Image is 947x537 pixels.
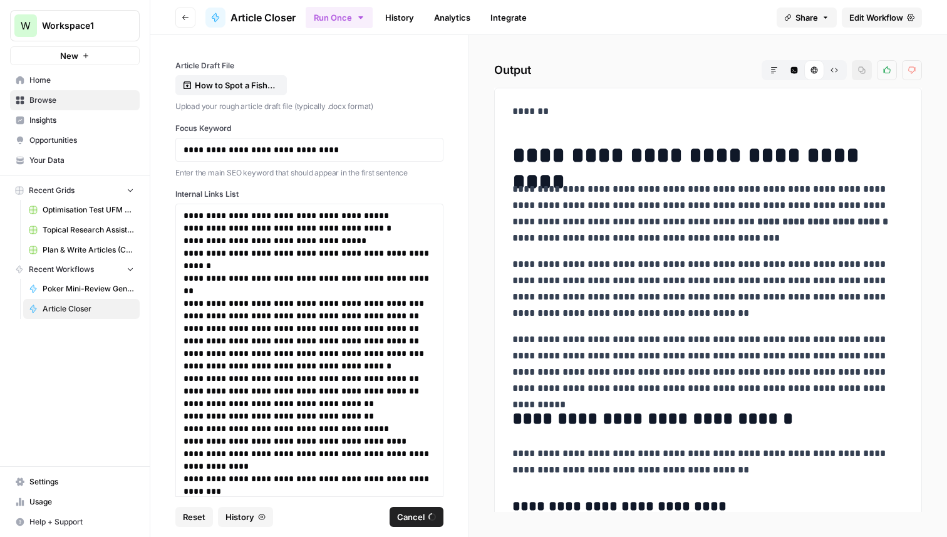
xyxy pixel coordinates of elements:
[427,8,478,28] a: Analytics
[183,511,205,523] span: Reset
[175,123,443,134] label: Focus Keyword
[10,512,140,532] button: Help + Support
[494,60,922,80] h2: Output
[175,75,287,95] button: How to Spot a Fish in Online Poker.docx
[10,260,140,279] button: Recent Workflows
[777,8,837,28] button: Share
[29,155,134,166] span: Your Data
[10,110,140,130] a: Insights
[205,8,296,28] a: Article Closer
[23,200,140,220] a: Optimisation Test UFM Grid
[43,303,134,315] span: Article Closer
[10,181,140,200] button: Recent Grids
[175,60,443,71] label: Article Draft File
[175,189,443,200] label: Internal Links List
[10,492,140,512] a: Usage
[842,8,922,28] a: Edit Workflow
[10,150,140,170] a: Your Data
[10,130,140,150] a: Opportunities
[29,115,134,126] span: Insights
[43,224,134,236] span: Topical Research Assistant
[230,10,296,25] span: Article Closer
[378,8,422,28] a: History
[43,244,134,256] span: Plan & Write Articles (COM)
[29,95,134,106] span: Browse
[195,79,275,91] p: How to Spot a Fish in Online Poker.docx
[23,279,140,299] a: Poker Mini-Review Generator
[175,167,443,179] p: Enter the main SEO keyword that should appear in the first sentence
[483,8,534,28] a: Integrate
[29,185,75,196] span: Recent Grids
[23,240,140,260] a: Plan & Write Articles (COM)
[10,472,140,492] a: Settings
[29,264,94,275] span: Recent Workflows
[225,511,254,523] span: History
[10,46,140,65] button: New
[795,11,818,24] span: Share
[21,18,31,33] span: W
[23,220,140,240] a: Topical Research Assistant
[10,10,140,41] button: Workspace: Workspace1
[29,476,134,487] span: Settings
[306,7,373,28] button: Run Once
[849,11,903,24] span: Edit Workflow
[60,50,78,62] span: New
[218,507,273,527] button: History
[175,100,443,113] p: Upload your rough article draft file (typically .docx format)
[29,135,134,146] span: Opportunities
[42,19,118,32] span: Workspace1
[43,204,134,216] span: Optimisation Test UFM Grid
[390,507,443,527] button: Cancel
[29,516,134,528] span: Help + Support
[23,299,140,319] a: Article Closer
[29,496,134,508] span: Usage
[10,90,140,110] a: Browse
[43,283,134,295] span: Poker Mini-Review Generator
[29,75,134,86] span: Home
[397,511,425,523] span: Cancel
[10,70,140,90] a: Home
[175,507,213,527] button: Reset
